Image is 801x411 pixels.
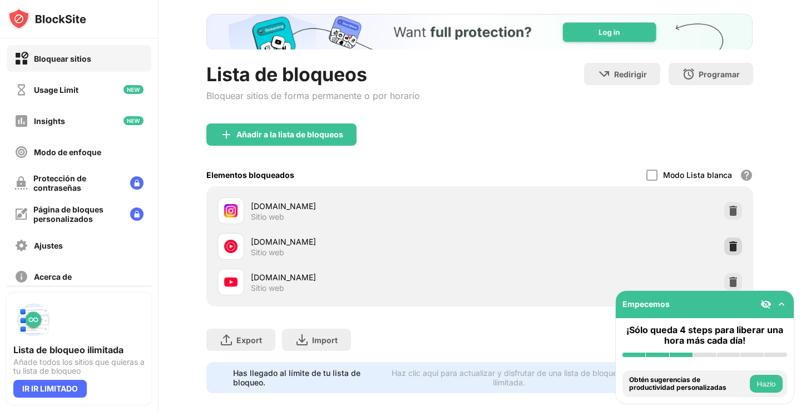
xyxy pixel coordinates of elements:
img: push-block-list.svg [13,300,53,340]
div: Modo de enfoque [34,147,101,157]
div: Export [236,335,262,345]
div: Bloquear sitios de forma permanente o por horario [206,90,420,101]
div: Sitio web [251,212,284,222]
div: ¡Sólo queda 4 steps para liberar una hora más cada día! [622,325,787,346]
div: [DOMAIN_NAME] [251,236,479,247]
img: new-icon.svg [123,116,144,125]
img: focus-off.svg [14,145,28,159]
img: lock-menu.svg [130,176,144,190]
div: Bloquear sitios [34,54,91,63]
button: Hazlo [750,375,783,393]
div: Página de bloques personalizados [33,205,121,224]
div: Lista de bloqueos [206,63,420,86]
img: favicons [224,240,238,253]
img: insights-off.svg [14,114,28,128]
div: Has llegado al límite de tu lista de bloqueo. [233,368,380,387]
img: customize-block-page-off.svg [14,207,28,221]
div: Insights [34,116,65,126]
img: settings-off.svg [14,239,28,252]
img: new-icon.svg [123,85,144,94]
img: time-usage-off.svg [14,83,28,97]
div: Lista de bloqueo ilimitada [13,344,145,355]
img: favicons [224,275,238,289]
div: Empecemos [622,299,670,309]
img: eye-not-visible.svg [760,299,772,310]
img: lock-menu.svg [130,207,144,221]
iframe: Banner [206,14,753,49]
div: Sitio web [251,247,284,258]
div: Modo Lista blanca [663,170,732,180]
img: password-protection-off.svg [14,176,28,190]
div: Redirigir [614,70,647,79]
div: Acerca de [34,272,72,281]
div: IR IR LIMITADO [13,380,87,398]
img: omni-setup-toggle.svg [776,299,787,310]
div: Ajustes [34,241,63,250]
img: block-on.svg [14,52,28,66]
div: Sitio web [251,283,284,293]
div: Usage Limit [34,85,78,95]
div: [DOMAIN_NAME] [251,200,479,212]
div: Añade todos los sitios que quieras a tu lista de bloqueo [13,358,145,375]
div: Haz clic aquí para actualizar y disfrutar de una lista de bloqueos ilimitada. [387,368,630,387]
img: favicons [224,204,238,217]
img: about-off.svg [14,270,28,284]
div: [DOMAIN_NAME] [251,271,479,283]
div: Elementos bloqueados [206,170,294,180]
div: Añadir a la lista de bloqueos [236,130,343,139]
div: Protección de contraseñas [33,174,121,192]
div: Programar [699,70,740,79]
img: logo-blocksite.svg [8,8,86,30]
div: Import [312,335,338,345]
div: Obtén sugerencias de productividad personalizadas [629,376,747,392]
